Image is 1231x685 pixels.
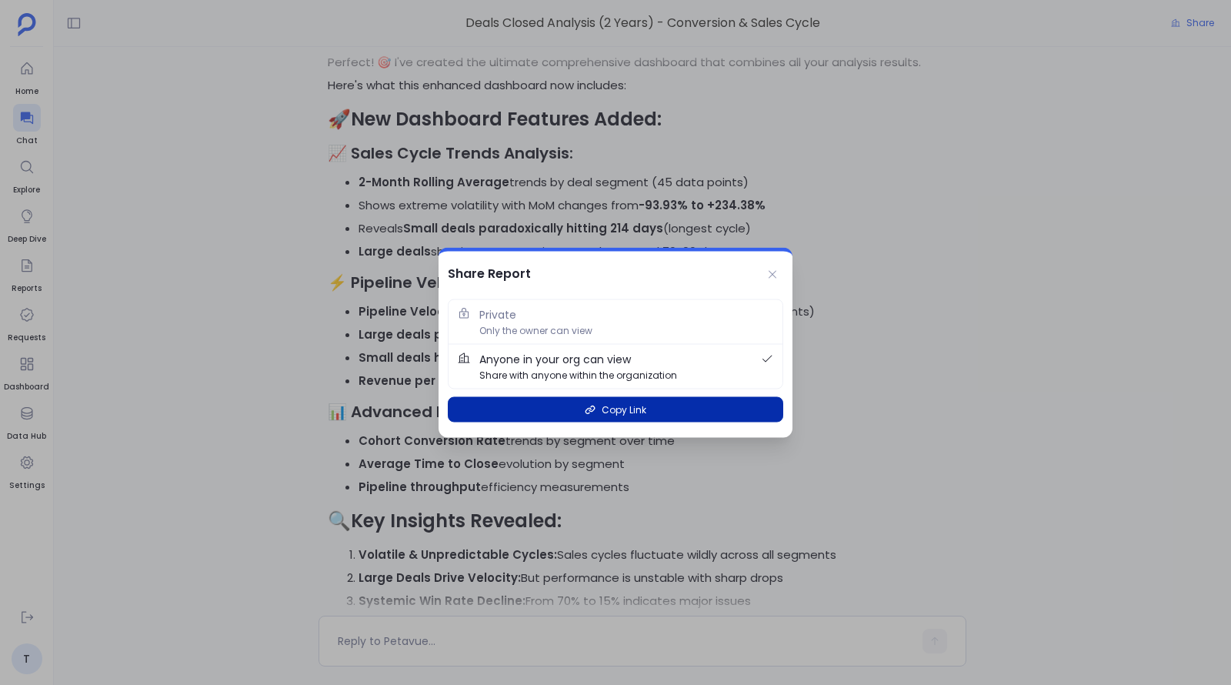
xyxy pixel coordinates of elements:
button: Copy Link [448,397,783,423]
span: Anyone in your org can view [479,351,631,368]
span: Only the owner can view [479,323,592,338]
button: PrivateOnly the owner can view [449,300,782,344]
span: Copy Link [602,403,646,417]
h2: Share Report [448,264,531,284]
span: Private [479,306,516,323]
button: Anyone in your org can viewShare with anyone within the organization [449,345,782,389]
span: Share with anyone within the organization [479,368,677,383]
